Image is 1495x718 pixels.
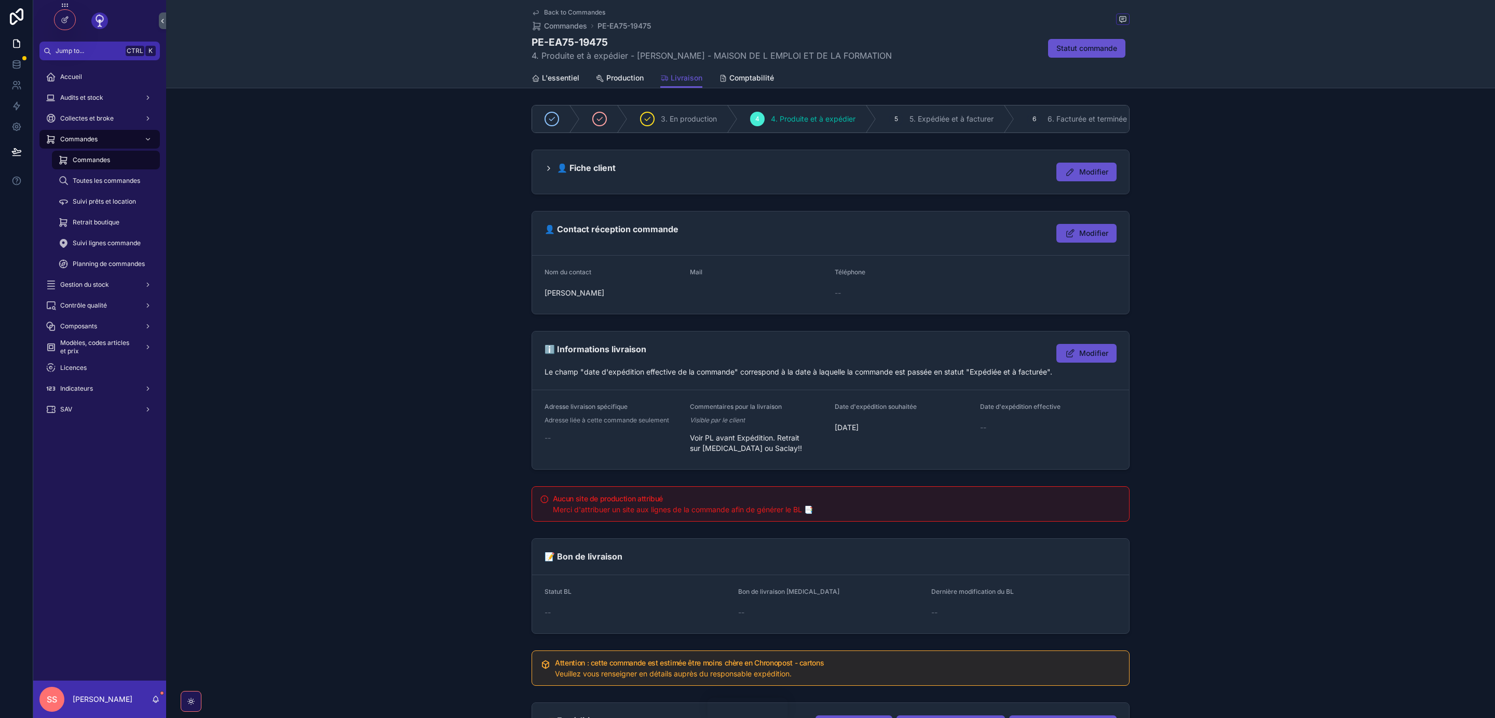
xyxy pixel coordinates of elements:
h5: Attention : cette commande est estimée être moins chère en Chronopost - cartons [555,659,1121,667]
span: Le champ "date d'expédition effective de la commande" correspond à la date à laquelle la commande... [545,367,1052,376]
span: -- [545,607,551,618]
a: Licences [39,358,160,377]
span: Comptabilité [729,73,774,83]
span: 6. Facturée et terminée [1048,114,1127,124]
div: Merci d'attribuer un site aux lignes de la commande afin de générer le BL 📑 [553,504,1121,515]
span: -- [738,607,744,618]
span: Audits et stock [60,94,103,102]
span: Accueil [60,73,82,81]
span: Téléphone [835,268,865,276]
span: Livraison [671,73,702,83]
a: Indicateurs [39,379,160,398]
span: -- [835,288,841,298]
a: Retrait boutique [52,213,160,232]
span: 5 [894,115,898,123]
span: Commandes [60,135,98,143]
span: 4. Produite et à expédier [771,114,855,124]
span: Commandes [544,21,587,31]
span: Modifier [1079,228,1108,238]
h2: 👤 Contact réception commande [545,224,678,235]
span: Toutes les commandes [73,177,140,185]
span: Bon de livraison [MEDICAL_DATA] [738,588,839,595]
span: Veuillez vous renseigner en détails auprès du responsable expédition. [555,669,792,678]
span: Adresse livraison spécifique [545,403,628,410]
a: Back to Commandes [532,8,605,17]
span: SS [47,693,57,706]
span: [DATE] [835,422,972,433]
div: scrollable content [33,60,166,432]
span: Statut BL [545,588,572,595]
span: Production [606,73,644,83]
a: Suivi lignes commande [52,234,160,252]
span: -- [545,433,551,443]
span: Suivi lignes commande [73,239,141,247]
h5: Aucun site de production attribué [553,495,1121,502]
span: Contrôle qualité [60,301,107,310]
span: Commandes [73,156,110,164]
a: L'essentiel [532,69,579,89]
span: Collectes et broke [60,114,114,123]
a: Composants [39,317,160,336]
span: SAV [60,405,72,414]
span: Modifier [1079,167,1108,177]
a: Comptabilité [719,69,774,89]
span: 4 [755,115,759,123]
a: Modèles, codes articles et prix [39,338,160,356]
a: Collectes et broke [39,109,160,128]
h2: 👤 Fiche client [557,163,616,174]
span: 5. Expédiée et à facturer [909,114,994,124]
button: Modifier [1056,344,1117,363]
span: -- [980,422,986,433]
span: Nom du contact [545,268,591,276]
a: Planning de commandes [52,255,160,273]
span: Date d'expédition souhaitée [835,403,917,410]
a: Toutes les commandes [52,171,160,190]
span: Retrait boutique [73,218,119,227]
span: K [146,47,155,55]
a: Commandes [52,151,160,169]
a: Livraison [660,69,702,88]
img: App logo [91,12,108,29]
span: Composants [60,322,97,330]
button: Modifier [1056,163,1117,181]
a: Contrôle qualité [39,296,160,315]
span: Planning de commandes [73,260,145,268]
span: Ctrl [126,46,144,56]
a: Audits et stock [39,88,160,107]
span: [PERSON_NAME] [545,288,682,298]
a: PE-EA75-19475 [597,21,651,31]
span: Modifier [1079,348,1108,358]
span: Adresse liée à cette commande seulement [545,416,669,424]
span: Gestion du stock [60,281,109,289]
a: Commandes [532,21,587,31]
a: Commandes [39,130,160,149]
span: Merci d'attribuer un site aux lignes de la commande afin de générer le BL 📑 [553,505,813,514]
div: Veuillez vous renseigner en détails auprès du responsable expédition. [555,669,1121,679]
h2: ℹ️ Informations livraison [545,344,646,355]
span: 3. En production [661,114,717,124]
button: Statut commande [1048,39,1125,58]
span: Dernière modification du BL [931,588,1014,595]
span: 4. Produite et à expédier - [PERSON_NAME] - MAISON DE L EMPLOI ET DE LA FORMATION [532,49,892,62]
a: Gestion du stock [39,275,160,294]
span: Back to Commandes [544,8,605,17]
a: Accueil [39,68,160,86]
span: Licences [60,364,87,372]
em: Visible par le client [690,416,745,424]
span: Date d'expédition effective [980,403,1061,410]
span: Voir PL avant Expédition. Retrait sur [MEDICAL_DATA] ou Saclay!! [690,433,827,454]
button: Modifier [1056,224,1117,243]
span: Commentaires pour la livraison [690,403,782,410]
a: SAV [39,400,160,419]
button: Jump to...CtrlK [39,42,160,60]
span: Mail [690,268,702,276]
span: Indicateurs [60,384,93,393]
a: Production [596,69,644,89]
h1: PE-EA75-19475 [532,35,892,49]
p: [PERSON_NAME] [73,694,132,704]
span: -- [931,607,937,618]
span: Modèles, codes articles et prix [60,339,136,355]
span: Jump to... [56,47,121,55]
span: Suivi prêts et location [73,197,136,206]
